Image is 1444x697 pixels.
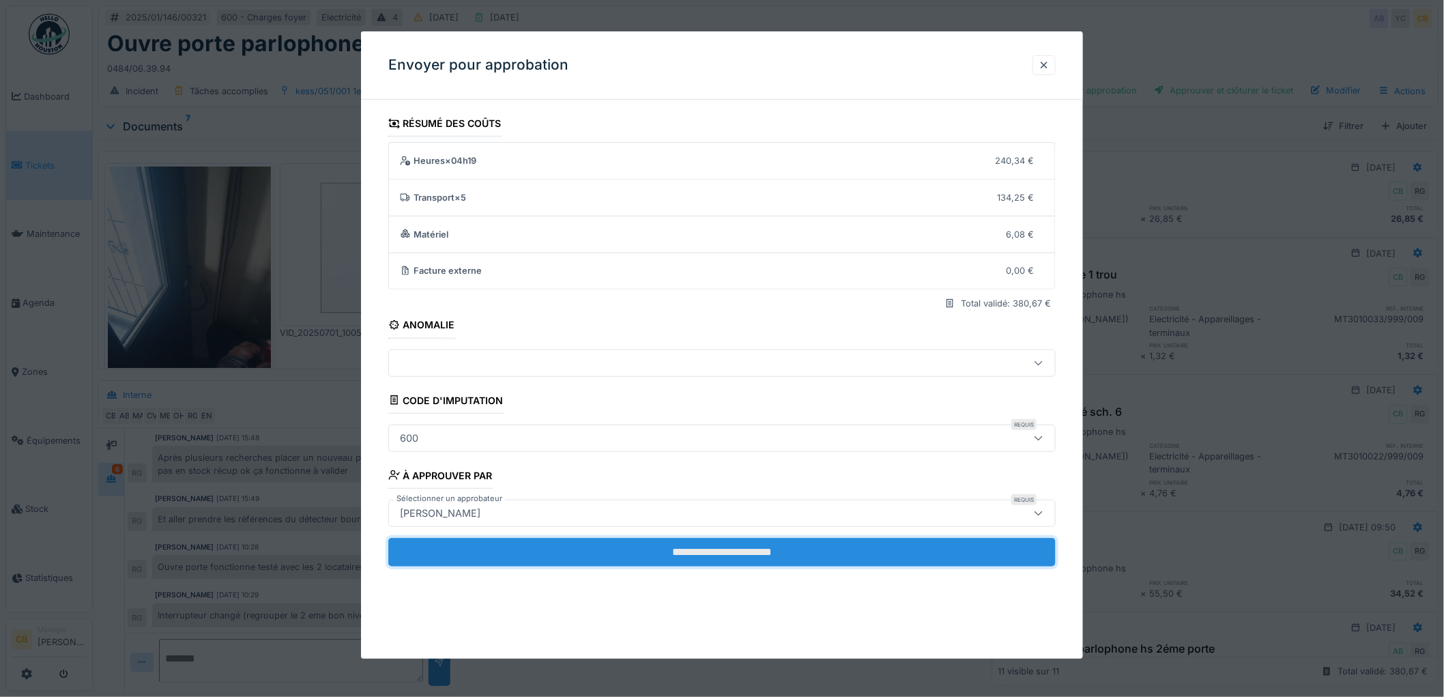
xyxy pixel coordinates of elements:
[1006,264,1034,277] div: 0,00 €
[388,390,504,414] div: Code d'imputation
[1006,227,1034,240] div: 6,08 €
[400,264,996,277] div: Facture externe
[400,191,987,204] div: Transport × 5
[997,191,1034,204] div: 134,25 €
[400,227,996,240] div: Matériel
[394,506,486,521] div: [PERSON_NAME]
[388,57,568,74] h3: Envoyer pour approbation
[394,222,1050,247] summary: Matériel6,08 €
[394,258,1050,283] summary: Facture externe0,00 €
[394,185,1050,210] summary: Transport×5134,25 €
[961,297,1051,310] div: Total validé: 380,67 €
[400,154,985,167] div: Heures × 04h19
[388,315,455,338] div: Anomalie
[394,148,1050,173] summary: Heures×04h19240,34 €
[995,154,1034,167] div: 240,34 €
[1011,494,1037,505] div: Requis
[388,466,493,489] div: À approuver par
[1011,419,1037,430] div: Requis
[394,431,424,446] div: 600
[388,113,502,137] div: Résumé des coûts
[394,493,505,504] label: Sélectionner un approbateur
